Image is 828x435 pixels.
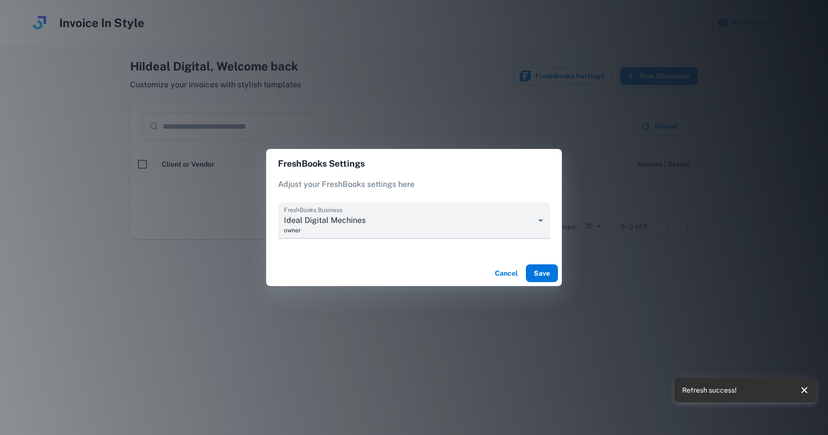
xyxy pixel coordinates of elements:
button: Save [526,264,558,282]
button: Cancel [490,264,522,282]
div: Refresh success! [682,381,737,399]
h2: FreshBooks Settings [266,149,562,179]
button: close [796,382,812,398]
div: Ideal Digital Mechinesowner [278,202,550,239]
p: Adjust your FreshBooks settings here [278,179,550,190]
label: FreshBooks Business [284,206,343,214]
span: Ideal Digital Mechines [284,215,534,226]
span: owner [284,226,534,235]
